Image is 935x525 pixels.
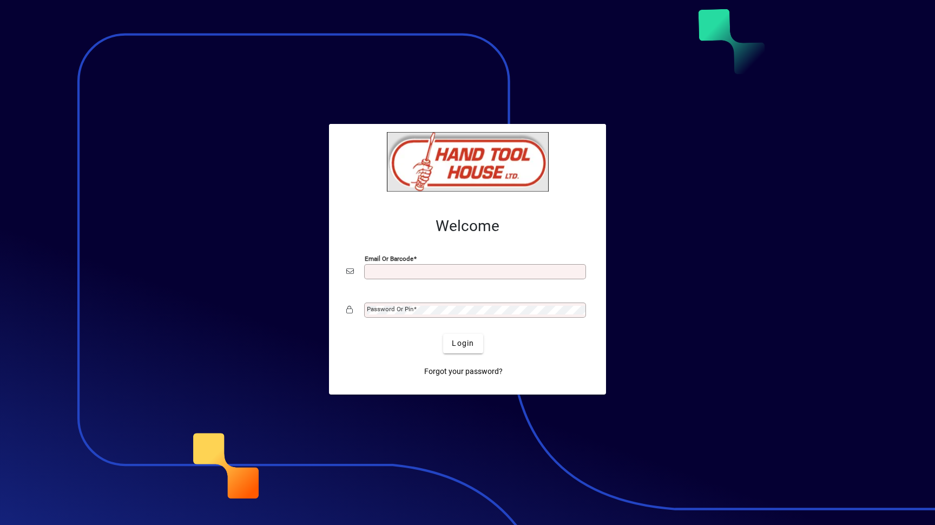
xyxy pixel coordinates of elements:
span: Forgot your password? [424,366,503,377]
h2: Welcome [346,217,589,235]
button: Login [443,334,483,353]
a: Forgot your password? [420,362,507,382]
mat-label: Password or Pin [367,305,413,313]
span: Login [452,338,474,349]
mat-label: Email or Barcode [365,254,413,262]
